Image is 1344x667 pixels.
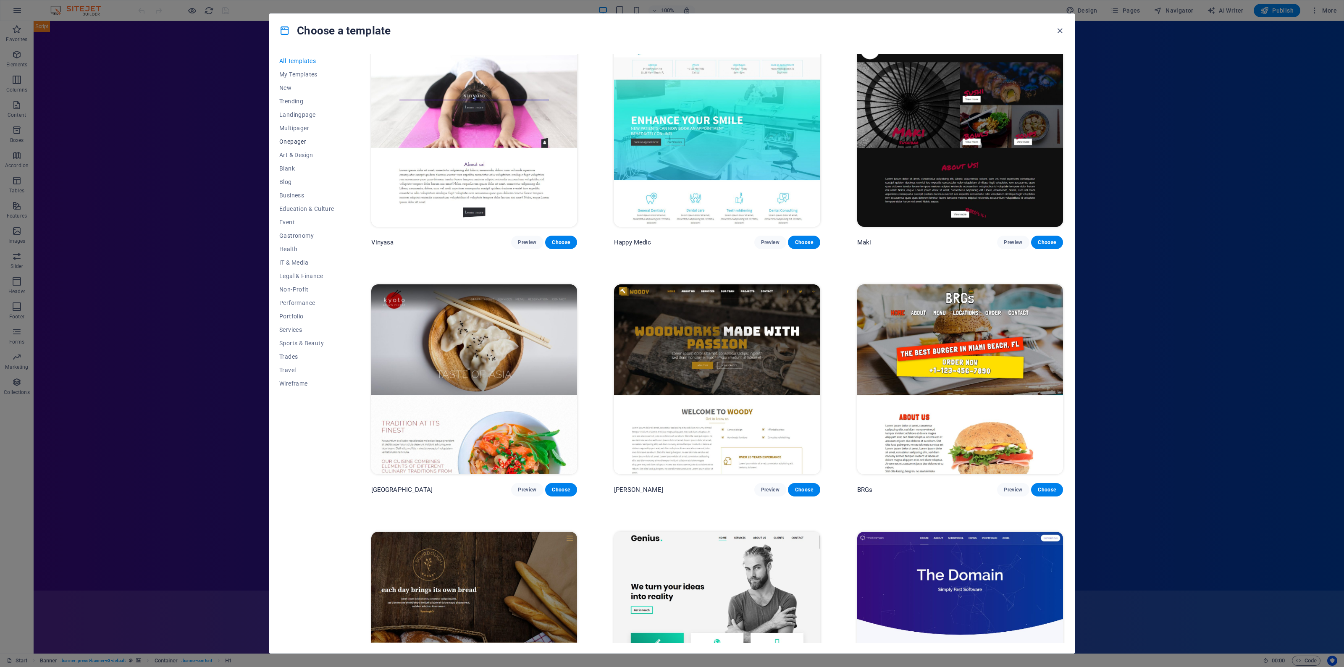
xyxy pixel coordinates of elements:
p: BRGs [857,486,873,494]
button: Multipager [279,121,334,135]
h4: Choose a template [279,24,391,37]
p: [GEOGRAPHIC_DATA] [371,486,433,494]
span: Education & Culture [279,205,334,212]
button: Preview [754,236,786,249]
button: Business [279,189,334,202]
img: Maki [857,37,1063,227]
button: Preview [997,483,1029,496]
span: Health [279,246,334,252]
button: Event [279,215,334,229]
span: New [279,84,334,91]
button: Blank [279,162,334,175]
span: Choose [552,486,570,493]
button: Choose [788,236,820,249]
button: Choose [1031,236,1063,249]
button: Preview [511,483,543,496]
button: Portfolio [279,310,334,323]
span: Trending [279,98,334,105]
button: Onepager [279,135,334,148]
button: Choose [788,483,820,496]
span: Wireframe [279,380,334,387]
button: Blog [279,175,334,189]
span: Choose [795,239,813,246]
button: Non-Profit [279,283,334,296]
span: Trades [279,353,334,360]
button: Preview [511,236,543,249]
p: Happy Medic [614,238,651,247]
img: Woody [614,284,820,474]
p: [PERSON_NAME] [614,486,663,494]
span: Preview [518,486,536,493]
button: Education & Culture [279,202,334,215]
span: Portfolio [279,313,334,320]
button: Trending [279,95,334,108]
img: Vinyasa [371,37,577,227]
span: Legal & Finance [279,273,334,279]
span: Business [279,192,334,199]
span: Blank [279,165,334,172]
button: Sports & Beauty [279,336,334,350]
button: Wireframe [279,377,334,390]
button: Preview [997,236,1029,249]
span: Preview [1004,486,1022,493]
span: IT & Media [279,259,334,266]
span: Performance [279,299,334,306]
button: Preview [754,483,786,496]
span: Event [279,219,334,226]
button: Services [279,323,334,336]
button: Choose [1031,483,1063,496]
span: Travel [279,367,334,373]
span: Multipager [279,125,334,131]
button: Gastronomy [279,229,334,242]
span: Gastronomy [279,232,334,239]
button: Legal & Finance [279,269,334,283]
span: All Templates [279,58,334,64]
span: Preview [1004,239,1022,246]
span: Preview [518,239,536,246]
span: Landingpage [279,111,334,118]
span: Choose [795,486,813,493]
button: Travel [279,363,334,377]
span: Onepager [279,138,334,145]
img: Kyoto [371,284,577,474]
p: Vinyasa [371,238,394,247]
button: Health [279,242,334,256]
button: Landingpage [279,108,334,121]
button: IT & Media [279,256,334,269]
button: Choose [545,236,577,249]
span: My Templates [279,71,334,78]
span: Art & Design [279,152,334,158]
span: Choose [1038,239,1056,246]
p: Maki [857,238,871,247]
span: Preview [761,239,780,246]
span: Preview [761,486,780,493]
span: Services [279,326,334,333]
button: My Templates [279,68,334,81]
img: Happy Medic [614,37,820,227]
span: Choose [552,239,570,246]
img: BRGs [857,284,1063,474]
button: Trades [279,350,334,363]
button: Art & Design [279,148,334,162]
button: New [279,81,334,95]
span: Choose [1038,486,1056,493]
span: Sports & Beauty [279,340,334,347]
span: Non-Profit [279,286,334,293]
button: Performance [279,296,334,310]
span: Blog [279,179,334,185]
button: Choose [545,483,577,496]
button: All Templates [279,54,334,68]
